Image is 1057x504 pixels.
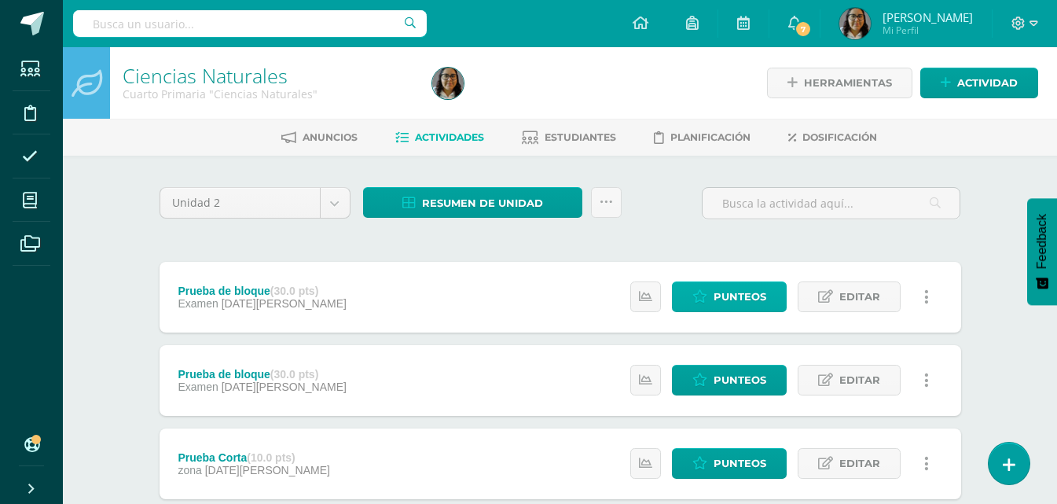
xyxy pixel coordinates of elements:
[178,285,346,297] div: Prueba de bloque
[73,10,427,37] input: Busca un usuario...
[160,188,350,218] a: Unidad 2
[172,188,308,218] span: Unidad 2
[422,189,543,218] span: Resumen de unidad
[123,62,288,89] a: Ciencias Naturales
[270,368,318,381] strong: (30.0 pts)
[545,131,616,143] span: Estudiantes
[395,125,484,150] a: Actividades
[178,297,218,310] span: Examen
[788,125,877,150] a: Dosificación
[883,24,973,37] span: Mi Perfil
[920,68,1038,98] a: Actividad
[839,366,880,395] span: Editar
[415,131,484,143] span: Actividades
[281,125,358,150] a: Anuncios
[178,451,329,464] div: Prueba Corta
[670,131,751,143] span: Planificación
[672,365,787,395] a: Punteos
[432,68,464,99] img: 23d0ae235d7beccb18ed4a1acd7fe956.png
[1035,214,1049,269] span: Feedback
[957,68,1018,97] span: Actividad
[714,449,766,478] span: Punteos
[363,187,582,218] a: Resumen de unidad
[205,464,330,476] span: [DATE][PERSON_NAME]
[178,464,201,476] span: zona
[839,282,880,311] span: Editar
[222,297,347,310] span: [DATE][PERSON_NAME]
[795,20,812,38] span: 7
[222,381,347,393] span: [DATE][PERSON_NAME]
[247,451,295,464] strong: (10.0 pts)
[672,281,787,312] a: Punteos
[804,68,892,97] span: Herramientas
[839,449,880,478] span: Editar
[839,8,871,39] img: 23d0ae235d7beccb18ed4a1acd7fe956.png
[178,368,346,381] div: Prueba de bloque
[123,86,413,101] div: Cuarto Primaria 'Ciencias Naturales'
[270,285,318,297] strong: (30.0 pts)
[703,188,960,219] input: Busca la actividad aquí...
[672,448,787,479] a: Punteos
[522,125,616,150] a: Estudiantes
[714,366,766,395] span: Punteos
[767,68,912,98] a: Herramientas
[178,381,218,393] span: Examen
[802,131,877,143] span: Dosificación
[654,125,751,150] a: Planificación
[714,282,766,311] span: Punteos
[303,131,358,143] span: Anuncios
[123,64,413,86] h1: Ciencias Naturales
[1027,198,1057,305] button: Feedback - Mostrar encuesta
[883,9,973,25] span: [PERSON_NAME]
